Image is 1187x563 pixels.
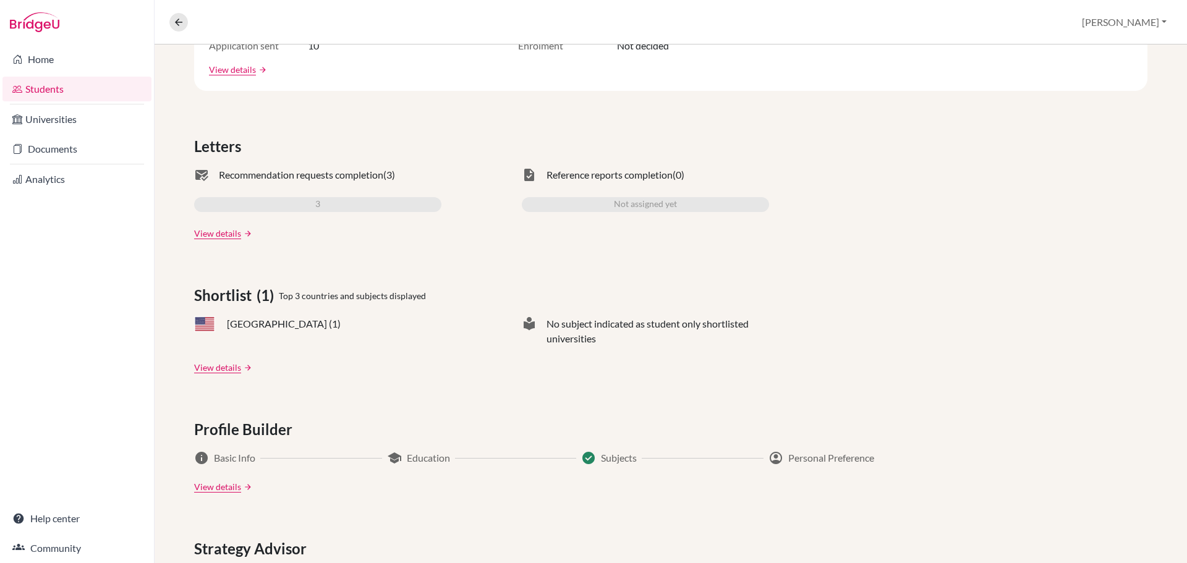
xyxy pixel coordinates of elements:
[768,451,783,465] span: account_circle
[315,197,320,212] span: 3
[2,47,151,72] a: Home
[673,167,684,182] span: (0)
[194,451,209,465] span: info
[601,451,637,465] span: Subjects
[547,316,769,346] span: No subject indicated as student only shortlisted universities
[209,38,308,53] span: Application sent
[518,38,617,53] span: Enrolment
[522,316,537,346] span: local_library
[383,167,395,182] span: (3)
[194,418,297,441] span: Profile Builder
[214,451,255,465] span: Basic Info
[209,63,256,76] a: View details
[241,363,252,372] a: arrow_forward
[219,167,383,182] span: Recommendation requests completion
[10,12,59,32] img: Bridge-U
[194,538,312,560] span: Strategy Advisor
[194,316,215,332] span: US
[308,38,319,53] span: 10
[194,227,241,240] a: View details
[194,284,257,307] span: Shortlist
[2,137,151,161] a: Documents
[241,229,252,238] a: arrow_forward
[194,361,241,374] a: View details
[522,167,537,182] span: task
[2,506,151,531] a: Help center
[227,316,341,331] span: [GEOGRAPHIC_DATA] (1)
[241,483,252,491] a: arrow_forward
[2,536,151,561] a: Community
[387,451,402,465] span: school
[2,107,151,132] a: Universities
[256,66,267,74] a: arrow_forward
[788,451,874,465] span: Personal Preference
[194,135,246,158] span: Letters
[614,197,677,212] span: Not assigned yet
[194,167,209,182] span: mark_email_read
[194,480,241,493] a: View details
[581,451,596,465] span: Success
[407,451,450,465] span: Education
[257,284,279,307] span: (1)
[547,167,673,182] span: Reference reports completion
[2,167,151,192] a: Analytics
[1076,11,1172,34] button: [PERSON_NAME]
[617,38,669,53] span: Not decided
[279,289,426,302] span: Top 3 countries and subjects displayed
[2,77,151,101] a: Students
